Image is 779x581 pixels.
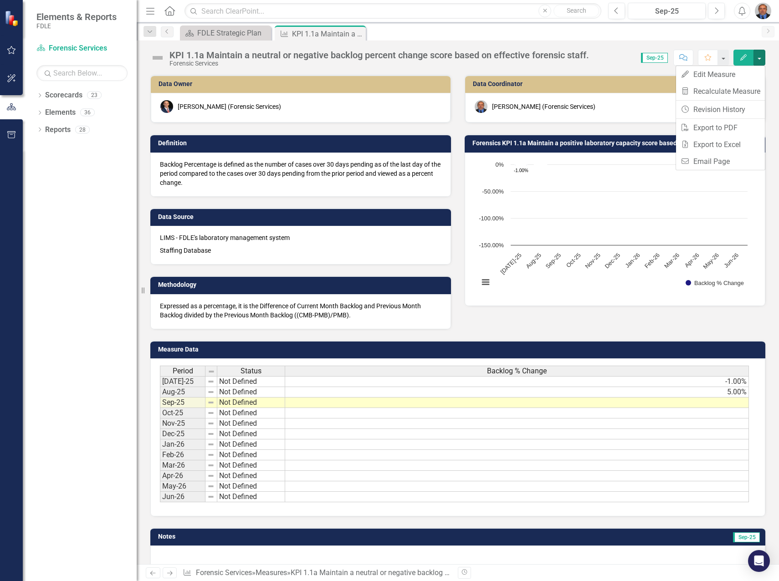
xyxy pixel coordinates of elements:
td: [DATE]-25 [160,376,205,387]
td: Not Defined [217,492,285,502]
a: Edit Measure [676,66,765,83]
span: Backlog % Change [487,367,547,375]
span: Sep-25 [733,532,760,542]
img: 8DAGhfEEPCf229AAAAAElFTkSuQmCC [208,368,215,375]
td: Jan-26 [160,439,205,450]
div: KPI 1.1a Maintain a neutral or negative backlog percent change score based on effective forensic ... [291,568,621,577]
button: View chart menu, Chart [479,276,492,289]
div: » » [183,568,451,578]
svg: Interactive chart [474,160,752,296]
button: Show Backlog % Change [686,280,744,286]
text: Jun-26 [723,251,740,269]
text: Oct-25 [565,251,582,269]
img: 8DAGhfEEPCf229AAAAAElFTkSuQmCC [207,420,215,427]
input: Search Below... [36,65,128,81]
div: [PERSON_NAME] (Forensic Services) [178,102,281,111]
a: Elements [45,107,76,118]
button: Chris Hendry [755,3,771,19]
td: Not Defined [217,376,285,387]
td: Mar-26 [160,460,205,471]
a: Email Page [676,153,765,170]
img: 8DAGhfEEPCf229AAAAAElFTkSuQmCC [207,430,215,438]
a: Forensic Services [36,43,128,54]
h3: Data Source [158,214,446,220]
a: FDLE Strategic Plan [182,27,269,39]
span: Sep-25 [641,53,668,63]
h3: Measure Data [158,346,761,353]
text: -1.00% [514,168,528,173]
td: Aug-25 [160,387,205,398]
div: 23 [87,92,102,99]
td: Not Defined [217,398,285,408]
img: 8DAGhfEEPCf229AAAAAElFTkSuQmCC [207,441,215,448]
td: Sep-25 [160,398,205,408]
div: KPI 1.1a Maintain a neutral or negative backlog percent change score based on effective forensic ... [169,50,589,60]
small: FDLE [36,22,117,30]
button: Search [553,5,599,17]
td: Jun-26 [160,492,205,502]
td: Not Defined [217,471,285,481]
div: [PERSON_NAME] (Forensic Services) [492,102,595,111]
td: Not Defined [217,481,285,492]
text: Sep-25 [544,251,562,270]
p: Backlog Percentage is defined as the number of cases over 30 days pending as of the last day of t... [160,160,441,187]
h3: Definition [158,140,446,147]
td: Not Defined [217,429,285,439]
a: Reports [45,125,71,135]
td: Not Defined [217,460,285,471]
img: Not Defined [150,51,165,65]
td: Not Defined [217,439,285,450]
span: Elements & Reports [36,11,117,22]
h3: Methodology [158,281,446,288]
img: 8DAGhfEEPCf229AAAAAElFTkSuQmCC [207,409,215,417]
h3: Data Owner [159,81,446,87]
div: Open Intercom Messenger [748,550,770,572]
td: Not Defined [217,408,285,418]
h3: Notes [158,533,389,540]
div: Chart. Highcharts interactive chart. [474,160,756,296]
div: Forensic Services [169,60,589,67]
img: Jason Bundy [160,100,173,113]
text: May-26 [702,251,720,270]
button: Sep-25 [628,3,706,19]
text: -50.00% [482,188,504,195]
td: 5.00% [285,387,749,398]
text: Nov-25 [584,251,602,270]
text: Dec-25 [603,251,621,270]
text: Feb-26 [643,251,661,269]
img: 8DAGhfEEPCf229AAAAAElFTkSuQmCC [207,472,215,479]
h3: Forensics KPI 1.1a Maintain a positive laboratory capacity score based on effective forensic staff. [472,140,761,147]
text: Apr-26 [683,251,701,269]
div: 36 [80,109,95,117]
img: 8DAGhfEEPCf229AAAAAElFTkSuQmCC [207,493,215,500]
div: KPI 1.1a Maintain a neutral or negative backlog percent change score based on effective forensic ... [292,28,364,40]
text: -100.00% [479,215,504,222]
text: Aug-25 [524,251,543,270]
td: Dec-25 [160,429,205,439]
td: May-26 [160,481,205,492]
a: Export to PDF [676,119,765,136]
a: Measures [256,568,287,577]
path: Jul-25, -1. Backlog % Change. [514,164,527,165]
a: Export to Excel [676,136,765,153]
text: Mar-26 [663,251,681,269]
span: Status [241,367,261,375]
td: Not Defined [217,418,285,429]
p: Staffing Database [160,244,441,255]
td: Apr-26 [160,471,205,481]
td: Not Defined [217,450,285,460]
td: Not Defined [217,387,285,398]
h3: Data Coordinator [473,81,760,87]
img: 8DAGhfEEPCf229AAAAAElFTkSuQmCC [207,399,215,406]
img: 8DAGhfEEPCf229AAAAAElFTkSuQmCC [207,378,215,385]
td: -1.00% [285,376,749,387]
text: [DATE]-25 [499,251,523,275]
text: 0% [496,161,504,168]
div: FDLE Strategic Plan [197,27,269,39]
a: Forensic Services [196,568,252,577]
span: Search [567,7,586,14]
p: Expressed as a percentage, it is the Difference of Current Month Backlog and Previous Month Backl... [160,301,441,320]
path: Aug-25, 5. Backlog % Change. [534,162,548,164]
img: 8DAGhfEEPCf229AAAAAElFTkSuQmCC [207,451,215,459]
span: Period [173,367,193,375]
